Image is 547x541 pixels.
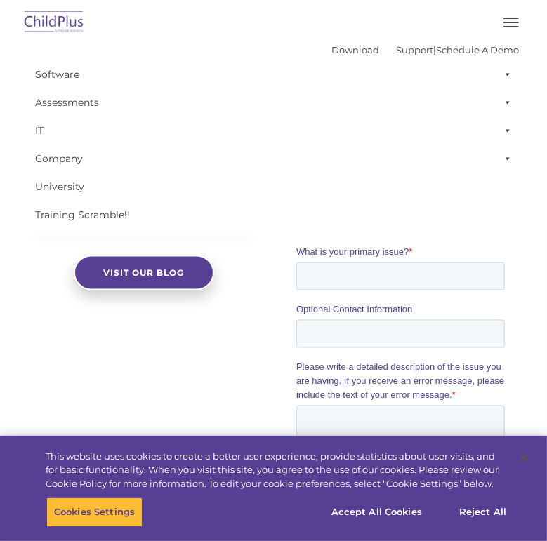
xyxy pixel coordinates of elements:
[46,497,143,527] button: Cookies Settings
[103,268,184,279] span: Visit our blog
[324,497,430,527] button: Accept All Cookies
[436,44,519,55] a: Schedule A Demo
[509,443,540,474] button: Close
[28,201,519,229] a: Training Scramble!!
[28,173,519,201] a: University
[74,255,214,290] a: Visit our blog
[331,44,519,55] font: |
[46,450,508,491] div: This website uses cookies to create a better user experience, provide statistics about user visit...
[331,44,379,55] a: Download
[28,88,519,116] a: Assessments
[396,44,433,55] a: Support
[28,145,519,173] a: Company
[28,116,519,145] a: IT
[28,60,519,88] a: Software
[439,497,527,527] button: Reject All
[21,6,87,39] img: ChildPlus by Procare Solutions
